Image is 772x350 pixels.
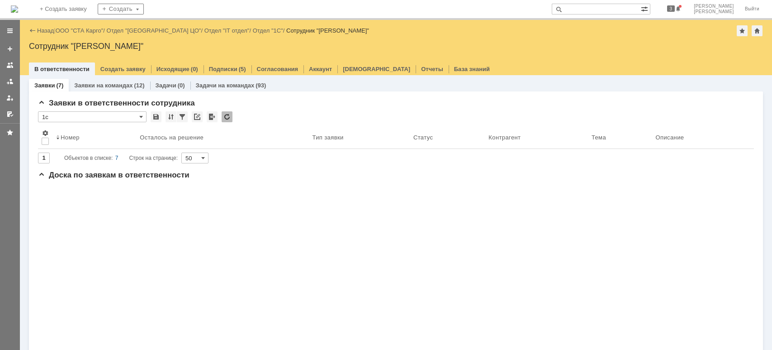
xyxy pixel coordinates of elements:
a: Мои заявки [3,91,17,105]
div: (0) [178,82,185,89]
div: Тип заявки [312,134,343,141]
div: / [107,27,204,34]
div: Создать [98,4,144,14]
span: Заявки в ответственности сотрудника [38,99,195,107]
th: Номер [52,126,136,149]
a: В ответственности [34,66,90,72]
div: / [204,27,253,34]
a: Отдел "[GEOGRAPHIC_DATA] ЦО" [107,27,201,34]
a: Отдел "1С" [253,27,283,34]
span: [PERSON_NAME] [694,9,734,14]
div: Сделать домашней страницей [752,25,763,36]
a: Назад [37,27,54,34]
a: Отдел "IT отдел" [204,27,250,34]
div: (5) [239,66,246,72]
a: Согласования [257,66,298,72]
div: Осталось на решение [140,134,204,141]
div: Номер [61,134,80,141]
a: Задачи [156,82,176,89]
span: [PERSON_NAME] [694,4,734,9]
div: Обновлять список [222,111,232,122]
div: Описание [655,134,684,141]
span: Доска по заявкам в ответственности [38,171,189,179]
a: Заявки в моей ответственности [3,74,17,89]
a: Исходящие [156,66,189,72]
th: Контрагент [485,126,588,149]
span: 3 [667,5,675,12]
span: Расширенный поиск [641,4,650,13]
a: ООО "СТА Карго" [56,27,104,34]
div: (0) [191,66,198,72]
a: Заявки на командах [3,58,17,72]
div: Статус [413,134,433,141]
i: Строк на странице: [64,153,178,163]
div: (7) [56,82,63,89]
div: 7 [115,153,118,163]
div: Сотрудник "[PERSON_NAME]" [29,42,763,51]
div: (12) [134,82,144,89]
div: Сортировка... [166,111,176,122]
div: Тема [592,134,606,141]
img: logo [11,5,18,13]
th: Осталось на решение [136,126,308,149]
div: Добавить в избранное [737,25,748,36]
th: Тип заявки [308,126,409,149]
div: Сотрудник "[PERSON_NAME]" [286,27,369,34]
a: Подписки [209,66,237,72]
a: Задачи на командах [196,82,255,89]
div: / [253,27,286,34]
a: [DEMOGRAPHIC_DATA] [343,66,410,72]
a: Заявки [34,82,55,89]
div: / [56,27,107,34]
div: | [54,27,55,34]
span: Объектов в списке: [64,155,113,161]
a: Перейти на домашнюю страницу [11,5,18,13]
a: Отчеты [421,66,443,72]
div: Сохранить вид [151,111,161,122]
a: Заявки на командах [74,82,133,89]
div: Фильтрация... [177,111,188,122]
span: Настройки [42,129,49,137]
a: База знаний [454,66,490,72]
th: Тема [588,126,652,149]
div: Экспорт списка [207,111,218,122]
a: Аккаунт [309,66,332,72]
div: Скопировать ссылку на список [192,111,203,122]
a: Мои согласования [3,107,17,121]
div: (93) [256,82,266,89]
a: Создать заявку [3,42,17,56]
div: Контрагент [488,134,521,141]
th: Статус [410,126,485,149]
a: Создать заявку [100,66,146,72]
